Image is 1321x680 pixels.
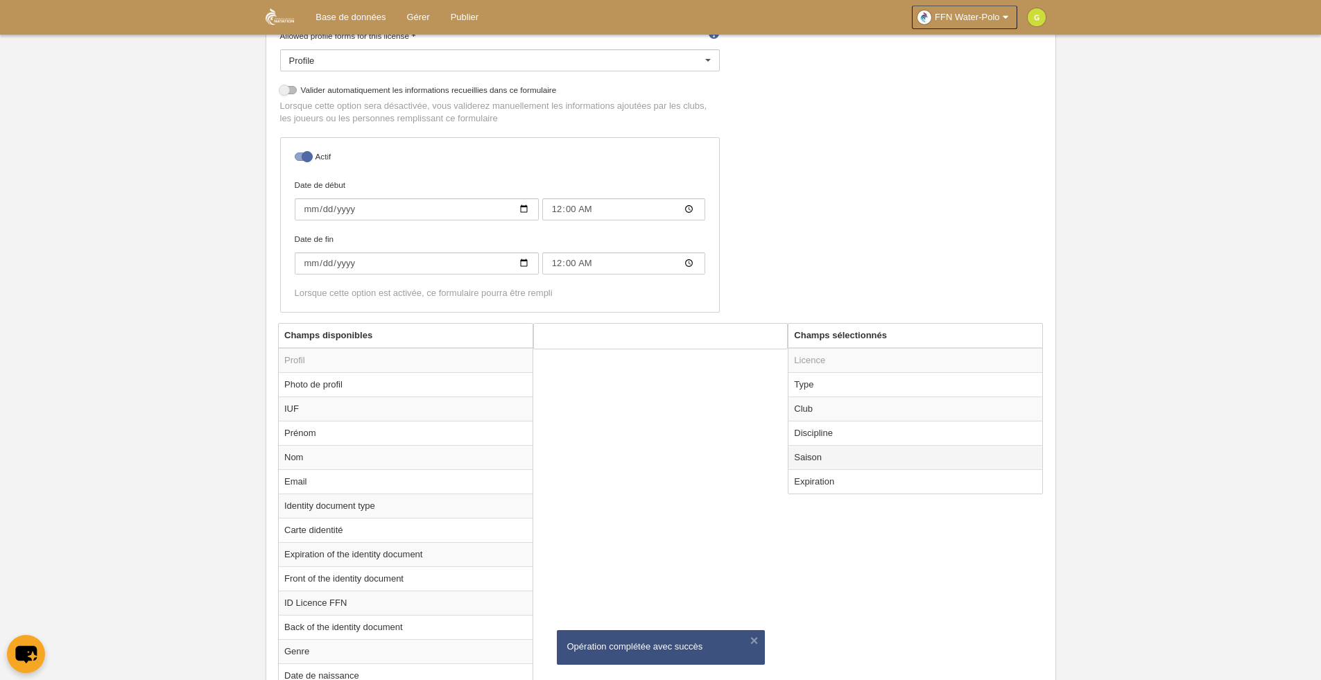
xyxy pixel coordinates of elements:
td: Type [788,372,1042,396]
div: Opération complétée avec succès [567,640,754,653]
img: OaDPB3zQPxTf.30x30.jpg [917,10,931,24]
img: FFN Water-Polo [266,8,294,25]
button: × [748,634,761,647]
span: FFN Water-Polo [935,10,999,24]
input: Date de fin [295,252,539,274]
td: Saison [788,445,1042,469]
td: Discipline [788,421,1042,445]
input: Date de début [295,198,539,220]
th: Champs disponibles [279,324,533,348]
a: FFN Water-Polo [912,6,1017,29]
td: Carte didentité [279,518,533,542]
td: ID Licence FFN [279,591,533,615]
td: Profil [279,348,533,373]
td: Email [279,469,533,494]
td: Expiration [788,469,1042,494]
td: Licence [788,348,1042,373]
label: Actif [295,150,705,166]
label: Date de début [295,179,705,220]
td: Identity document type [279,494,533,518]
input: Date de début [542,198,705,220]
label: Date de fin [295,233,705,274]
label: Allowed profile forms for this license [280,30,720,42]
div: Lorsque cette option est activée, ce formulaire pourra être rempli [295,287,705,299]
img: c2l6ZT0zMHgzMCZmcz05JnRleHQ9RyZiZz1jZGRjMzk%3D.png [1028,8,1046,26]
td: Club [788,396,1042,421]
td: Photo de profil [279,372,533,396]
td: IUF [279,396,533,421]
span: Profile [289,55,315,66]
td: Front of the identity document [279,566,533,591]
td: Prénom [279,421,533,445]
td: Expiration of the identity document [279,542,533,566]
label: Valider automatiquement les informations recueillies dans ce formulaire [280,84,720,100]
input: Date de fin [542,252,705,274]
button: chat-button [7,635,45,673]
th: Champs sélectionnés [788,324,1042,348]
p: Lorsque cette option sera désactivée, vous validerez manuellement les informations ajoutées par l... [280,100,720,125]
td: Genre [279,639,533,663]
td: Back of the identity document [279,615,533,639]
td: Nom [279,445,533,469]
